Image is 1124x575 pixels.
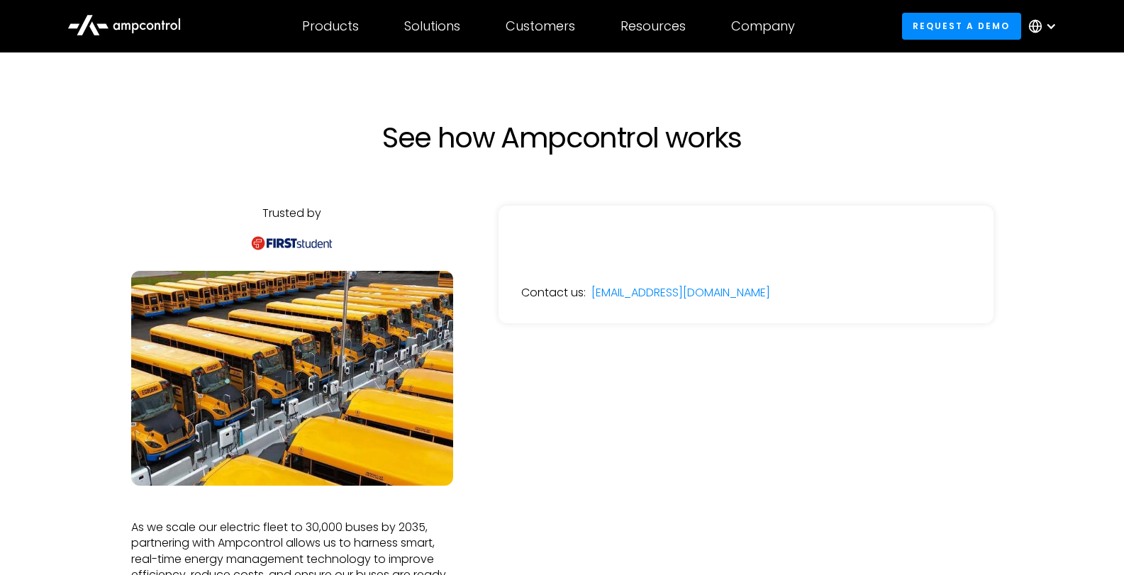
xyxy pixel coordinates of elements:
div: Products [302,18,359,34]
div: Customers [506,18,575,34]
div: Resources [621,18,686,34]
div: Contact us: [521,285,586,301]
div: Company [731,18,795,34]
h1: See how Ampcontrol works [250,121,874,155]
a: [EMAIL_ADDRESS][DOMAIN_NAME] [591,285,770,301]
div: Solutions [404,18,460,34]
a: Request a demo [902,13,1021,39]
